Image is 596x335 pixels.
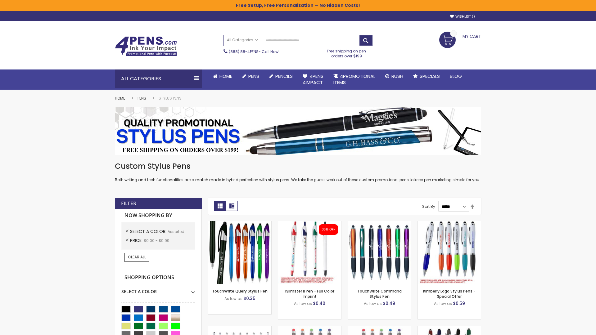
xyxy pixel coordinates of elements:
[212,288,268,294] a: TouchWrite Query Stylus Pen
[208,69,237,83] a: Home
[248,73,259,79] span: Pens
[208,221,271,284] img: TouchWrite Query Stylus Pen-Assorted
[380,69,408,83] a: Rush
[313,300,325,306] span: $0.40
[453,300,465,306] span: $0.59
[434,301,452,306] span: As low as
[445,69,467,83] a: Blog
[328,69,380,90] a: 4PROMOTIONALITEMS
[115,161,481,183] div: Both writing and tech functionalities are a match made in hybrid perfection with stylus pens. We ...
[348,221,411,284] img: TouchWrite Command Stylus Pen-Assorted
[121,271,195,284] strong: Shopping Options
[144,238,169,243] span: $0.00 - $9.99
[275,73,293,79] span: Pencils
[264,69,298,83] a: Pencils
[219,73,232,79] span: Home
[422,204,435,209] label: Sort By
[115,36,177,56] img: 4Pens Custom Pens and Promotional Products
[159,96,182,101] strong: Stylus Pens
[115,69,202,88] div: All Categories
[418,221,481,284] img: Kimberly Logo Stylus Pens-Assorted
[124,253,149,261] a: Clear All
[364,301,382,306] span: As low as
[278,221,341,226] a: iSlimster II - Full Color-Assorted
[208,221,271,226] a: TouchWrite Query Stylus Pen-Assorted
[224,35,261,45] a: All Categories
[450,14,475,19] a: Wishlist
[285,288,334,299] a: iSlimster II Pen - Full Color Imprint
[418,221,481,226] a: Kimberly Logo Stylus Pens-Assorted
[298,69,328,90] a: 4Pens4impact
[450,73,462,79] span: Blog
[128,254,146,260] span: Clear All
[357,288,402,299] a: TouchWrite Command Stylus Pen
[227,38,258,42] span: All Categories
[303,73,323,86] span: 4Pens 4impact
[423,288,476,299] a: Kimberly Logo Stylus Pens - Special Offer
[418,326,481,331] a: Custom Soft Touch® Metal Pens with Stylus-Assorted
[237,69,264,83] a: Pens
[130,228,168,234] span: Select A Color
[224,296,242,301] span: As low as
[115,96,125,101] a: Home
[115,161,481,171] h1: Custom Stylus Pens
[333,73,375,86] span: 4PROMOTIONAL ITEMS
[130,237,144,243] span: Price
[294,301,312,306] span: As low as
[229,49,279,54] span: - Call Now!
[208,326,271,331] a: Stiletto Advertising Stylus Pens-Assorted
[408,69,445,83] a: Specials
[278,326,341,331] a: Islander Softy Gel Pen with Stylus-Assorted
[383,300,395,306] span: $0.49
[121,200,136,207] strong: Filter
[420,73,440,79] span: Specials
[322,227,335,232] div: 30% OFF
[321,46,373,59] div: Free shipping on pen orders over $199
[115,107,481,155] img: Stylus Pens
[348,221,411,226] a: TouchWrite Command Stylus Pen-Assorted
[278,221,341,284] img: iSlimster II - Full Color-Assorted
[391,73,403,79] span: Rush
[243,295,255,301] span: $0.35
[214,201,226,211] strong: Grid
[138,96,146,101] a: Pens
[348,326,411,331] a: Islander Softy Gel with Stylus - ColorJet Imprint-Assorted
[121,284,195,295] div: Select A Color
[229,49,259,54] a: (888) 88-4PENS
[168,229,184,234] span: Assorted
[121,209,195,222] strong: Now Shopping by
